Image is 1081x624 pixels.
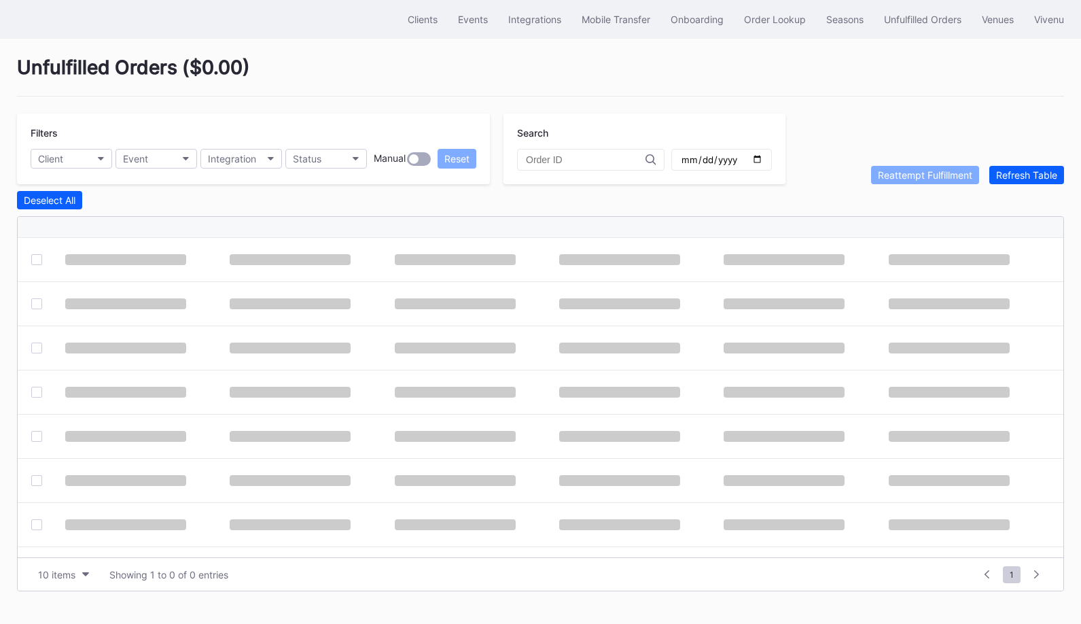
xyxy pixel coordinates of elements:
[397,7,448,32] button: Clients
[660,7,734,32] button: Onboarding
[408,14,438,25] div: Clients
[38,569,75,580] div: 10 items
[458,14,488,25] div: Events
[734,7,816,32] button: Order Lookup
[109,569,228,580] div: Showing 1 to 0 of 0 entries
[1003,566,1021,583] span: 1
[508,14,561,25] div: Integrations
[989,166,1064,184] button: Refresh Table
[878,169,972,181] div: Reattempt Fulfillment
[208,153,256,164] div: Integration
[571,7,660,32] button: Mobile Transfer
[17,56,1064,97] div: Unfulfilled Orders ( $0.00 )
[1024,7,1074,32] button: Vivenu
[38,153,63,164] div: Client
[438,149,476,169] button: Reset
[996,169,1057,181] div: Refresh Table
[116,149,197,169] button: Event
[498,7,571,32] button: Integrations
[884,14,961,25] div: Unfulfilled Orders
[17,191,82,209] button: Deselect All
[517,127,772,139] div: Search
[744,14,806,25] div: Order Lookup
[285,149,367,169] button: Status
[200,149,282,169] button: Integration
[123,153,148,164] div: Event
[826,14,864,25] div: Seasons
[24,194,75,206] div: Deselect All
[816,7,874,32] button: Seasons
[31,149,112,169] button: Client
[374,152,406,166] div: Manual
[874,7,972,32] button: Unfulfilled Orders
[31,566,96,584] button: 10 items
[972,7,1024,32] button: Venues
[526,154,645,165] input: Order ID
[31,127,476,139] div: Filters
[293,153,321,164] div: Status
[448,7,498,32] button: Events
[1034,14,1064,25] div: Vivenu
[671,14,724,25] div: Onboarding
[582,14,650,25] div: Mobile Transfer
[982,14,1014,25] div: Venues
[871,166,979,184] button: Reattempt Fulfillment
[444,153,469,164] div: Reset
